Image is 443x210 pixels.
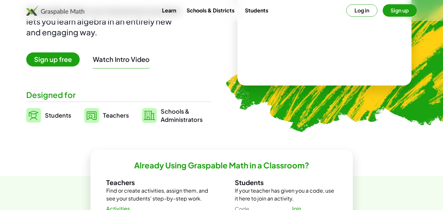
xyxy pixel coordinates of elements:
[26,5,184,38] div: Graspable Math is an interactive tool that lets you learn algebra in an entirely new and engaging...
[103,111,129,119] span: Teachers
[161,107,203,124] span: Schools & Administrators
[142,108,157,123] img: svg%3e
[275,10,373,59] video: What is this? This is dynamic math notation. Dynamic math notation plays a central role in how Gr...
[134,160,309,170] h2: Already Using Graspable Math in a Classroom?
[106,187,209,202] p: Find or create activities, assign them, and see your students' step-by-step work.
[93,55,150,64] button: Watch Intro Video
[142,107,203,124] a: Schools &Administrators
[240,4,273,16] a: Students
[383,4,417,17] button: Sign up
[26,108,41,123] img: svg%3e
[346,4,377,17] button: Log in
[84,108,99,123] img: svg%3e
[45,111,71,119] span: Students
[235,187,337,202] p: If your teacher has given you a code, use it here to join an activity.
[26,107,71,124] a: Students
[84,107,129,124] a: Teachers
[26,89,211,100] div: Designed for
[157,4,181,16] a: Learn
[26,52,80,67] span: Sign up free
[106,178,209,187] h3: Teachers
[181,4,240,16] a: Schools & Districts
[235,178,337,187] h3: Students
